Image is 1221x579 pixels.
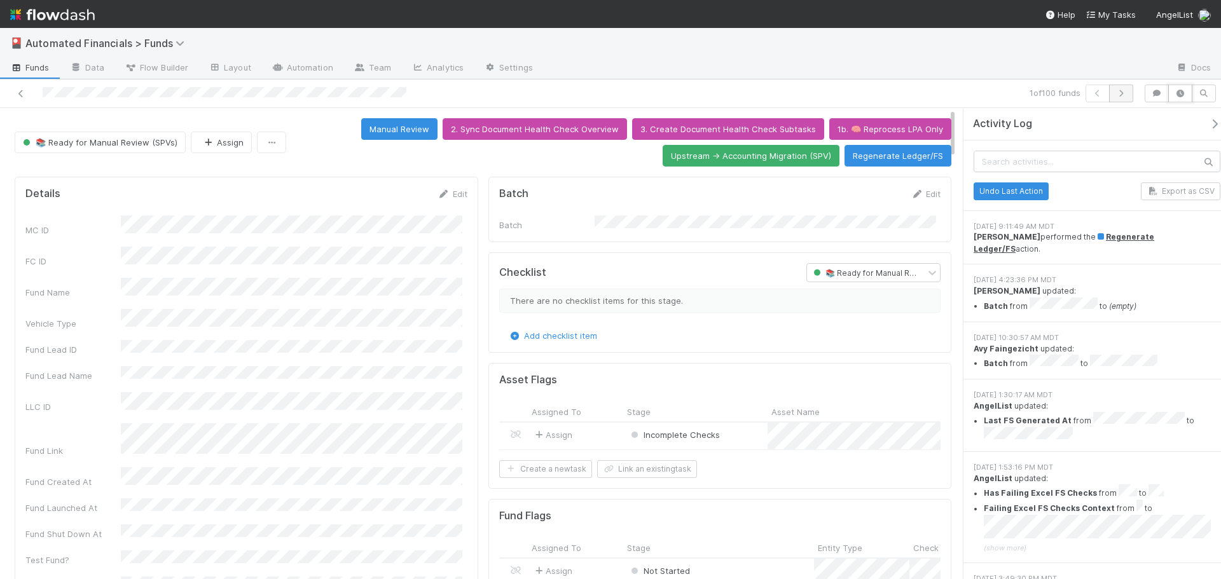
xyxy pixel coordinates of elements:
[474,58,543,79] a: Settings
[1045,8,1075,21] div: Help
[984,543,1026,552] span: (show more)
[1086,10,1136,20] span: My Tasks
[974,286,1040,296] strong: [PERSON_NAME]
[25,255,121,268] div: FC ID
[1030,86,1080,99] span: 1 of 100 funds
[1109,301,1136,311] em: (empty)
[25,224,121,236] div: MC ID
[1086,8,1136,21] a: My Tasks
[811,268,958,278] span: 📚 Ready for Manual Review (SPVs)
[973,118,1032,130] span: Activity Log
[25,37,191,50] span: Automated Financials > Funds
[532,405,581,418] span: Assigned To
[632,118,824,140] button: 3. Create Document Health Check Subtasks
[829,118,951,140] button: 1b. 🧠 Reprocess LPA Only
[1156,10,1193,20] span: AngelList
[25,400,121,413] div: LLC ID
[20,137,177,147] span: 📚 Ready for Manual Review (SPVs)
[974,231,1220,255] div: performed the action.
[984,358,1008,368] strong: Batch
[984,416,1072,426] strong: Last FS Generated At
[984,355,1220,370] li: from to
[438,189,467,199] a: Edit
[60,58,114,79] a: Data
[771,405,820,418] span: Asset Name
[628,564,690,577] div: Not Started
[984,301,1008,311] strong: Batch
[499,289,941,313] div: There are no checklist items for this stage.
[533,428,572,441] span: Assign
[913,542,964,554] span: Check Name
[25,475,121,488] div: Fund Created At
[974,285,1220,312] div: updated:
[499,187,528,200] h5: Batch
[1141,182,1220,200] button: Export as CSV
[1166,58,1221,79] a: Docs
[25,286,121,299] div: Fund Name
[532,542,581,554] span: Assigned To
[499,266,546,279] h5: Checklist
[984,297,1220,313] li: from to
[974,401,1012,411] strong: AngelList
[1198,9,1211,22] img: avatar_574f8970-b283-40ff-a3d7-26909d9947cc.png
[25,317,121,330] div: Vehicle Type
[818,542,862,554] span: Entity Type
[499,374,557,386] h5: Asset Flags
[25,444,121,457] div: Fund Link
[114,58,198,79] a: Flow Builder
[974,275,1220,285] div: [DATE] 4:23:36 PM MDT
[974,390,1220,400] div: [DATE] 1:30:17 AM MDT
[627,542,651,554] span: Stage
[845,145,951,167] button: Regenerate Ledger/FS
[10,61,50,74] span: Funds
[628,428,720,441] div: Incomplete Checks
[911,189,941,199] a: Edit
[401,58,474,79] a: Analytics
[261,58,343,79] a: Automation
[10,4,95,25] img: logo-inverted-e16ddd16eac7371096b0.svg
[361,118,438,140] button: Manual Review
[984,504,1115,514] strong: Failing Excel FS Checks Context
[663,145,839,167] button: Upstream -> Accounting Migration (SPV)
[974,332,1220,343] div: [DATE] 10:30:57 AM MDT
[984,412,1220,442] li: from to
[984,489,1097,498] strong: Has Failing Excel FS Checks
[191,132,252,153] button: Assign
[974,151,1220,172] input: Search activities...
[25,369,121,382] div: Fund Lead Name
[974,343,1220,370] div: updated:
[10,37,23,48] span: 🎴
[628,430,720,440] span: Incomplete Checks
[25,187,60,200] h5: Details
[25,343,121,356] div: Fund Lead ID
[974,400,1220,442] div: updated:
[974,473,1012,483] strong: AngelList
[533,564,572,577] span: Assign
[974,232,1040,242] strong: [PERSON_NAME]
[984,500,1220,554] summary: Failing Excel FS Checks Context from to (show more)
[627,405,651,418] span: Stage
[974,344,1038,353] strong: Avy Faingezicht
[25,501,121,514] div: Fund Launched At
[499,219,595,231] div: Batch
[25,554,121,566] div: Test Fund?
[443,118,627,140] button: 2. Sync Document Health Check Overview
[15,132,186,153] button: 📚 Ready for Manual Review (SPVs)
[499,510,551,522] h5: Fund Flags
[125,61,188,74] span: Flow Builder
[974,462,1220,473] div: [DATE] 1:53:16 PM MDT
[974,232,1154,253] a: Regenerate Ledger/FS
[974,182,1049,200] button: Undo Last Action
[984,484,1220,500] li: from to
[974,473,1220,554] div: updated:
[509,330,597,341] a: Add checklist item
[343,58,401,79] a: Team
[974,221,1220,232] div: [DATE] 9:11:49 AM MDT
[198,58,261,79] a: Layout
[597,460,697,478] button: Link an existingtask
[25,528,121,540] div: Fund Shut Down At
[499,460,592,478] button: Create a newtask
